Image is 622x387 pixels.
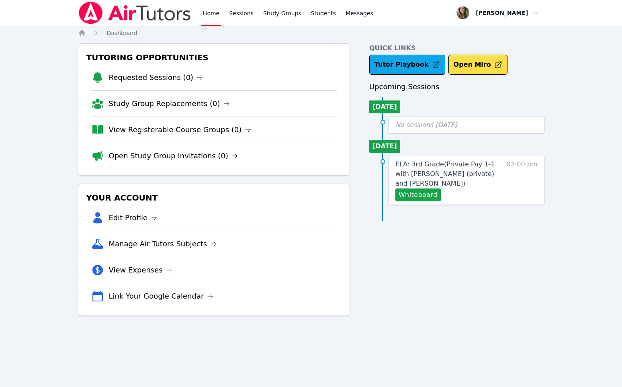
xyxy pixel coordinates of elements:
[109,98,230,109] a: Study Group Replacements (0)
[78,29,544,37] nav: Breadcrumb
[395,188,441,201] button: Whiteboard
[369,81,544,92] h3: Upcoming Sessions
[369,100,400,113] li: [DATE]
[507,160,538,201] span: 02:00 pm
[109,124,252,135] a: View Registerable Course Groups (0)
[395,160,502,188] a: ELA: 3rd Grade(Private Pay 1-1 with [PERSON_NAME] (private) and [PERSON_NAME])
[109,72,203,83] a: Requested Sessions (0)
[369,55,445,75] a: Tutor Playbook
[85,50,343,65] h3: Tutoring Opportunities
[369,140,400,153] li: [DATE]
[78,2,192,24] img: Air Tutors
[395,160,495,187] span: ELA: 3rd Grade ( Private Pay 1-1 with [PERSON_NAME] (private) and [PERSON_NAME] )
[109,212,158,223] a: Edit Profile
[85,190,343,205] h3: Your Account
[109,264,172,276] a: View Expenses
[109,238,217,250] a: Manage Air Tutors Subjects
[395,121,457,129] span: No sessions [DATE]
[107,30,137,36] span: Dashboard
[346,9,373,17] span: Messages
[109,291,214,302] a: Link Your Google Calendar
[369,43,544,53] h4: Quick Links
[109,150,238,162] a: Open Study Group Invitations (0)
[107,29,137,37] a: Dashboard
[448,55,507,75] button: Open Miro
